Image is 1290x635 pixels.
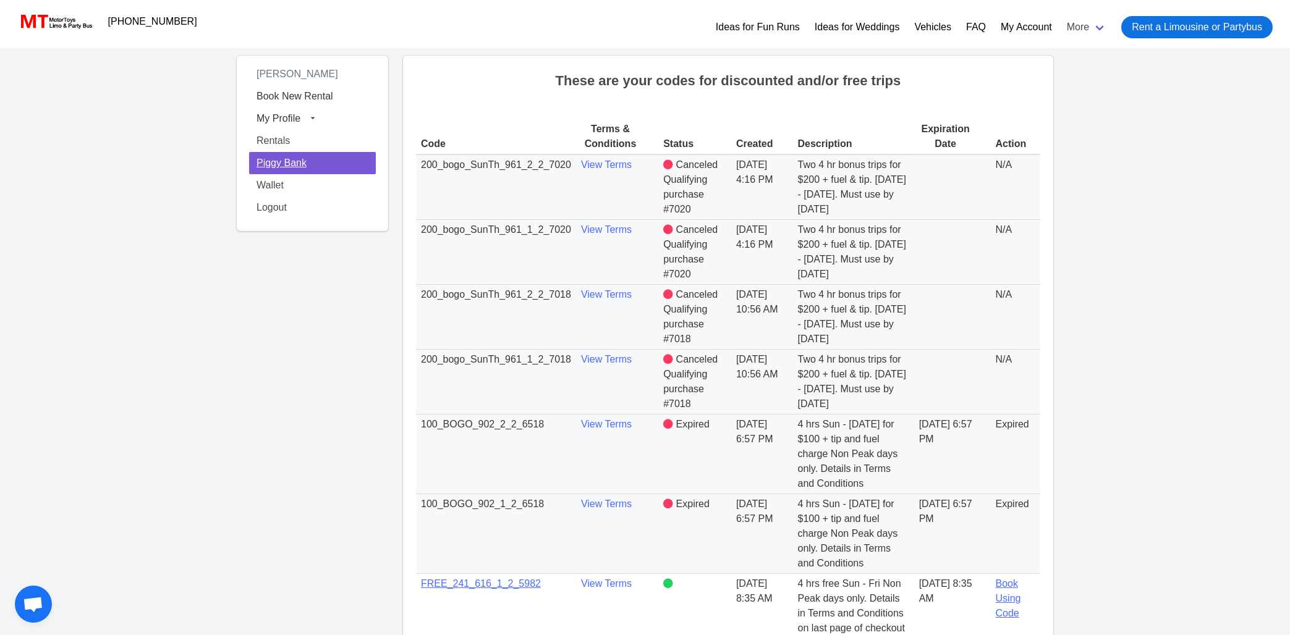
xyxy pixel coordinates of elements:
[996,159,1012,170] span: N/A
[914,20,951,35] a: Vehicles
[798,289,906,344] span: Two 4 hr bonus trips for $200 + fuel & tip. [DATE] - [DATE]. Must use by [DATE]
[581,419,632,429] a: View Terms
[421,289,571,300] span: 200_bogo_SunTh_961_2_2_7018
[996,137,1035,151] div: Action
[736,137,788,151] div: Created
[101,9,205,34] a: [PHONE_NUMBER]
[798,159,906,214] span: Two 4 hr bonus trips for $200 + fuel & tip. [DATE] - [DATE]. Must use by [DATE]
[798,498,898,568] span: 4 hrs Sun - [DATE] for $100 + tip and fuel charge Non Peak days only. Details in Terms and Condit...
[421,159,571,170] span: 200_bogo_SunTh_961_2_2_7020
[17,13,93,30] img: MotorToys Logo
[249,64,346,84] span: [PERSON_NAME]
[257,113,300,124] span: My Profile
[581,289,632,300] a: View Terms
[798,419,898,489] span: 4 hrs Sun - [DATE] for $100 + tip and fuel charge Non Peak days only. Details in Terms and Condit...
[581,354,632,364] a: View Terms
[663,354,718,409] span: Canceled Qualifying purchase #7018
[1132,20,1262,35] span: Rent a Limousine or Partybus
[415,73,1041,89] h2: These are your codes for discounted and/or free trips
[1121,16,1273,38] a: Rent a Limousine or Partybus
[736,498,773,524] span: [DATE] 6:57 PM
[581,159,632,170] a: View Terms
[1059,11,1114,43] a: More
[736,578,773,603] span: [DATE] 8:35 AM
[581,578,632,589] a: View Terms
[996,578,1021,618] span: Book Using Code
[736,159,773,185] span: [DATE] 4:16 PM
[249,174,376,196] a: Wallet
[15,586,52,623] div: Open chat
[421,224,571,235] span: 200_bogo_SunTh_961_1_2_7020
[581,498,632,509] a: View Terms
[249,107,376,130] button: My Profile
[249,130,376,152] a: Rentals
[1001,20,1052,35] a: My Account
[736,224,773,250] span: [DATE] 4:16 PM
[736,419,773,444] span: [DATE] 6:57 PM
[421,137,571,151] div: Code
[676,498,710,509] span: Expired
[663,159,718,214] span: Canceled Qualifying purchase #7020
[966,20,986,35] a: FAQ
[663,289,718,344] span: Canceled Qualifying purchase #7018
[798,224,906,279] span: Two 4 hr bonus trips for $200 + fuel & tip. [DATE] - [DATE]. Must use by [DATE]
[736,289,778,314] span: [DATE] 10:56 AM
[919,498,972,524] span: [DATE] 6:57 PM
[716,20,800,35] a: Ideas for Fun Runs
[919,419,972,444] span: [DATE] 6:57 PM
[919,578,972,603] span: [DATE] 8:35 AM
[421,578,541,589] span: FREE_241_616_1_2_5982
[581,122,653,151] div: Terms & Conditions
[815,20,900,35] a: Ideas for Weddings
[581,224,632,235] a: View Terms
[421,498,544,509] span: 100_BOGO_902_1_2_6518
[676,419,710,429] span: Expired
[249,196,376,219] a: Logout
[996,289,1012,300] span: N/A
[798,137,909,151] div: Description
[996,419,1029,429] span: Expired
[421,354,571,364] span: 200_bogo_SunTh_961_1_2_7018
[798,354,906,409] span: Two 4 hr bonus trips for $200 + fuel & tip. [DATE] - [DATE]. Must use by [DATE]
[663,137,726,151] div: Status
[736,354,778,379] span: [DATE] 10:56 AM
[249,152,376,174] a: Piggy Bank
[421,419,544,429] span: 100_BOGO_902_2_2_6518
[996,224,1012,235] span: N/A
[996,354,1012,364] span: N/A
[249,85,376,107] a: Book New Rental
[919,122,986,151] div: Expiration Date
[663,224,718,279] span: Canceled Qualifying purchase #7020
[996,498,1029,509] span: Expired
